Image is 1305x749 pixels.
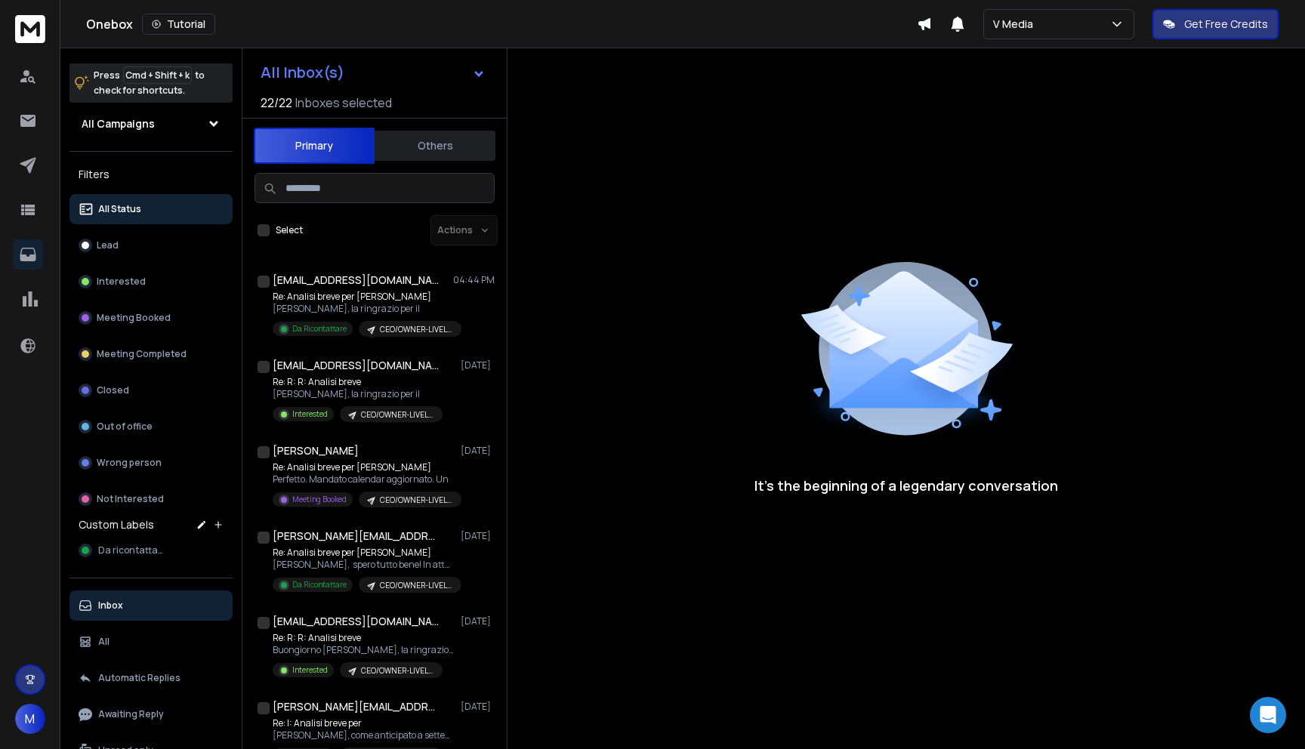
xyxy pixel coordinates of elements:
[273,717,454,729] p: Re: I: Analisi breve per
[69,303,233,333] button: Meeting Booked
[97,276,146,288] p: Interested
[69,627,233,657] button: All
[273,358,439,373] h1: [EMAIL_ADDRESS][DOMAIN_NAME]
[97,312,171,324] p: Meeting Booked
[98,672,180,684] p: Automatic Replies
[273,529,439,544] h1: [PERSON_NAME][EMAIL_ADDRESS][DOMAIN_NAME]
[461,701,495,713] p: [DATE]
[361,409,433,421] p: CEO/OWNER-LIVELLO 3 - CONSAPEVOLE DEL PROBLEMA-PERSONALIZZAZIONI TARGET A(51-250)-TEST 2
[1184,17,1268,32] p: Get Free Credits
[98,544,166,556] span: Da ricontattare
[97,348,187,360] p: Meeting Completed
[292,408,328,420] p: Interested
[380,580,452,591] p: CEO/OWNER-LIVELLO 3 - CONSAPEVOLE DEL PROBLEMA-PERSONALIZZAZIONI TARGET A-TEST 1
[273,443,359,458] h1: [PERSON_NAME]
[94,68,205,98] p: Press to check for shortcuts.
[69,448,233,478] button: Wrong person
[273,559,454,571] p: [PERSON_NAME], spero tutto bene! In attesa
[123,66,192,84] span: Cmd + Shift + k
[69,535,233,566] button: Da ricontattare
[273,388,443,400] p: [PERSON_NAME], la ringrazio per il
[98,636,110,648] p: All
[69,267,233,297] button: Interested
[15,704,45,734] button: M
[273,473,454,485] p: Perfetto. Mandato calendar aggiornato. Un
[273,273,439,288] h1: [EMAIL_ADDRESS][DOMAIN_NAME]
[461,530,495,542] p: [DATE]
[292,579,347,590] p: Da Ricontattare
[82,116,155,131] h1: All Campaigns
[254,128,375,164] button: Primary
[453,274,495,286] p: 04:44 PM
[461,615,495,627] p: [DATE]
[98,600,123,612] p: Inbox
[69,164,233,185] h3: Filters
[273,376,443,388] p: Re: R: R: Analisi breve
[273,461,454,473] p: Re: Analisi breve per [PERSON_NAME]
[273,699,439,714] h1: [PERSON_NAME][EMAIL_ADDRESS][DOMAIN_NAME]
[79,517,154,532] h3: Custom Labels
[273,632,454,644] p: Re: R: R: Analisi breve
[380,324,452,335] p: CEO/OWNER-LIVELLO 3 - CONSAPEVOLE DEL PROBLEMA-PERSONALIZZAZIONI TARGET A(51-250)-TEST 2
[273,547,454,559] p: Re: Analisi breve per [PERSON_NAME]
[380,495,452,506] p: CEO/OWNER-LIVELLO 3 - CONSAPEVOLE DEL PROBLEMA-PERSONALIZZAZIONI TARGET A(51-250)-TEST 2
[97,239,119,251] p: Lead
[69,484,233,514] button: Not Interested
[69,339,233,369] button: Meeting Completed
[97,421,153,433] p: Out of office
[97,384,129,396] p: Closed
[97,493,164,505] p: Not Interested
[273,644,454,656] p: Buongiorno [PERSON_NAME], la ringrazio per il
[461,445,495,457] p: [DATE]
[69,590,233,621] button: Inbox
[69,230,233,260] button: Lead
[69,194,233,224] button: All Status
[142,14,215,35] button: Tutorial
[361,665,433,677] p: CEO/OWNER-LIVELLO 3 - CONSAPEVOLE DEL PROBLEMA-PERSONALIZZAZIONI TARGET A(51-250)-TEST 2
[273,291,454,303] p: Re: Analisi breve per [PERSON_NAME]
[292,664,328,676] p: Interested
[375,129,495,162] button: Others
[754,475,1058,496] p: It’s the beginning of a legendary conversation
[98,203,141,215] p: All Status
[276,224,303,236] label: Select
[69,699,233,729] button: Awaiting Reply
[292,323,347,334] p: Da Ricontattare
[273,303,454,315] p: [PERSON_NAME], la ringrazio per il
[1152,9,1279,39] button: Get Free Credits
[69,663,233,693] button: Automatic Replies
[69,375,233,405] button: Closed
[295,94,392,112] h3: Inboxes selected
[273,729,454,741] p: [PERSON_NAME], come anticipato a settembre,
[248,57,498,88] button: All Inbox(s)
[261,65,344,80] h1: All Inbox(s)
[993,17,1039,32] p: V Media
[273,614,439,629] h1: [EMAIL_ADDRESS][DOMAIN_NAME]
[1250,697,1286,733] div: Open Intercom Messenger
[292,494,347,505] p: Meeting Booked
[69,109,233,139] button: All Campaigns
[69,411,233,442] button: Out of office
[86,14,917,35] div: Onebox
[261,94,292,112] span: 22 / 22
[461,359,495,371] p: [DATE]
[98,708,164,720] p: Awaiting Reply
[97,457,162,469] p: Wrong person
